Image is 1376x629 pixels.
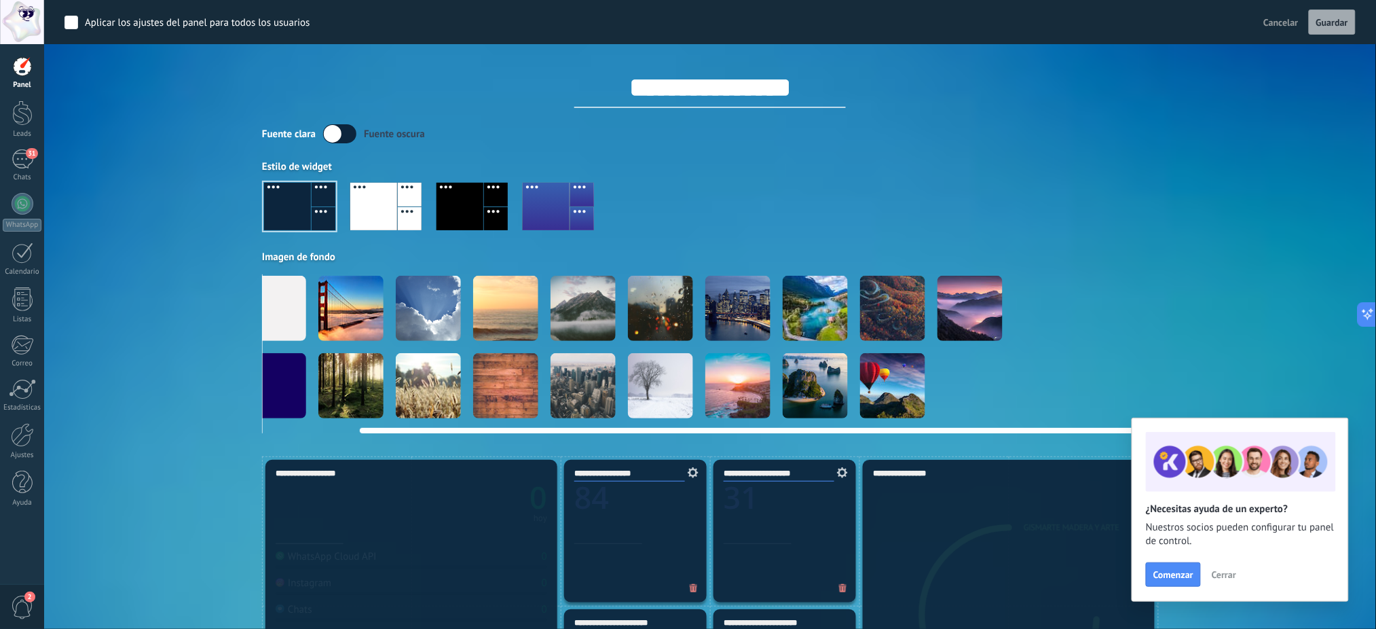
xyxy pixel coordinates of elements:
div: Chats [3,173,42,182]
div: Ajustes [3,451,42,460]
div: WhatsApp [3,219,41,232]
div: Imagen de fondo [262,251,1158,264]
div: Correo [3,359,42,368]
span: Cancelar [1264,16,1299,29]
h2: ¿Necesitas ayuda de un experto? [1146,503,1335,516]
div: Estilo de widget [262,160,1158,173]
button: Guardar [1309,10,1356,35]
button: Cerrar [1206,564,1242,585]
div: Estadísticas [3,403,42,412]
span: Comenzar [1153,570,1193,579]
div: Listas [3,315,42,324]
div: Aplicar los ajustes del panel para todos los usuarios [85,16,310,30]
div: Fuente oscura [364,128,425,141]
span: 2 [24,592,35,603]
div: Ayuda [3,499,42,507]
span: Cerrar [1212,570,1236,579]
div: Leads [3,130,42,139]
span: Guardar [1316,18,1348,27]
div: Calendario [3,268,42,276]
div: Fuente clara [262,128,316,141]
button: Comenzar [1146,562,1201,587]
span: Nuestros socios pueden configurar tu panel de control. [1146,521,1335,548]
span: 31 [26,148,37,159]
button: Cancelar [1259,12,1304,33]
div: Panel [3,81,42,90]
